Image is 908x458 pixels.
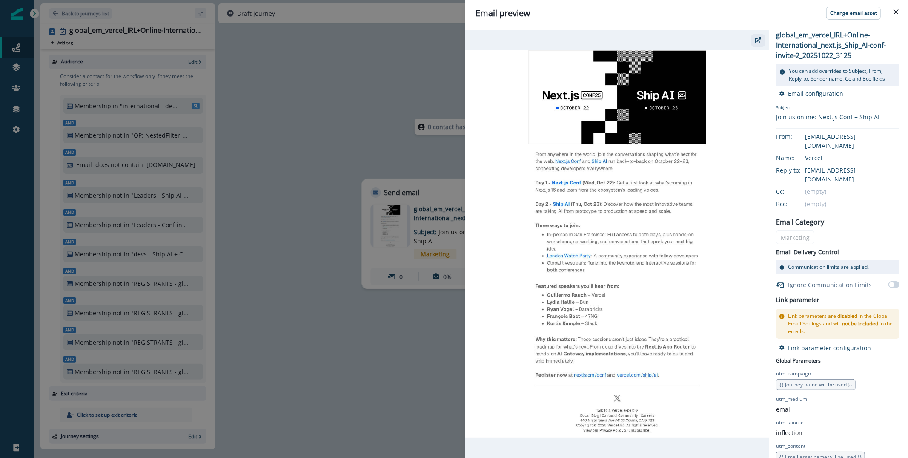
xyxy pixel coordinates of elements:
p: Email configuration [788,89,843,98]
div: [EMAIL_ADDRESS][DOMAIN_NAME] [805,132,899,150]
p: Email Delivery Control [776,248,839,256]
p: inflection [776,428,802,437]
div: Reply to: [776,166,819,175]
p: global_em_vercel_IRL+Online-International_next.js_Ship_AI-conf-invite-2_20251022_3125 [776,30,899,60]
span: {{ Journey name will be used }} [779,381,852,388]
div: [EMAIL_ADDRESS][DOMAIN_NAME] [805,166,899,184]
img: email asset unavailable [465,50,769,438]
div: Cc: [776,187,819,196]
div: (empty) [805,199,899,208]
h2: Link parameter [776,295,819,305]
button: Change email asset [826,7,881,20]
span: not be included [842,320,878,327]
span: disabled [837,312,857,320]
p: You can add overrides to Subject, From, Reply-to, Sender name, Cc and Bcc fields [789,67,896,83]
p: Ignore Communication Limits [788,280,872,289]
p: utm_medium [776,395,807,403]
p: utm_campaign [776,370,811,377]
p: Email Category [776,217,824,227]
p: Subject [776,104,879,112]
div: Vercel [805,153,899,162]
div: Email preview [475,7,898,20]
button: Close [889,5,903,19]
p: utm_source [776,419,804,426]
div: (empty) [805,187,899,196]
p: Link parameters are in the Global Email Settings and will in the emails. [788,312,896,335]
p: Change email asset [830,10,877,16]
button: Link parameter configuration [779,344,871,352]
p: Communication limits are applied. [788,263,869,271]
p: Global Parameters [776,355,821,365]
div: Bcc: [776,199,819,208]
div: Name: [776,153,819,162]
p: utm_content [776,442,805,450]
div: From: [776,132,819,141]
p: Link parameter configuration [788,344,871,352]
p: email [776,405,792,414]
div: Join us online: Next.js Conf + Ship AI [776,112,879,121]
button: Email configuration [779,89,843,98]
